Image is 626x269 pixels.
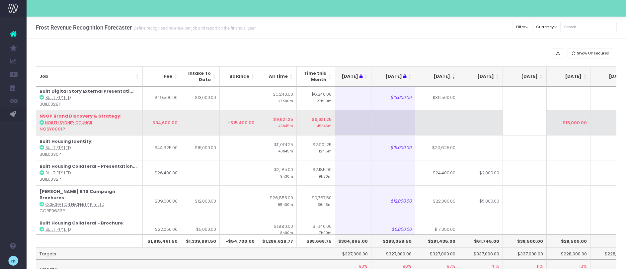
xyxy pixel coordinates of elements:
[36,135,143,160] td: : BUIL0030P
[39,220,123,226] strong: Built Housing Collateral - Brochure
[181,135,220,160] td: $15,000.00
[319,173,332,179] small: 9h30m
[415,234,459,247] th: $281,435.00
[459,234,503,247] th: $61,745.00
[328,247,371,260] td: $327,000.00
[317,123,332,129] small: 45h45m
[36,160,143,185] td: : BUIL0032P
[459,247,503,260] td: $337,000.00
[503,66,547,87] th: Nov 25: activate to sort column ascending
[297,160,335,185] td: $2,185.00
[143,85,181,110] td: $49,500.00
[415,85,459,110] td: $36,500.00
[577,50,609,56] span: Show Unsecured
[36,24,256,31] h3: Frost Revenue Recognition Forecaster
[297,135,335,160] td: $2,901.25
[278,148,293,154] small: 40h45m
[45,170,71,176] abbr: Built Pty Ltd
[371,85,415,110] td: $13,000.00
[220,110,258,135] td: -$15,400.00
[415,160,459,185] td: $24,400.00
[568,48,613,58] button: Show Unsecured
[278,201,293,207] small: 95h30m
[547,247,590,260] td: $228,000.00
[415,217,459,242] td: $17,050.00
[297,110,335,135] td: $9,621.25
[36,110,143,135] td: : NOSY0001P
[258,234,297,247] th: $1,286,629.77
[371,135,415,160] td: $15,000.00
[143,110,181,135] td: $34,600.00
[297,234,335,247] th: $88,668.75
[36,66,143,87] th: Job: activate to sort column ascending
[328,66,371,87] th: Jul 25 : activate to sort column ascending
[415,66,459,87] th: Sep 25: activate to sort column ascending
[220,66,258,87] th: Balance: activate to sort column ascending
[39,88,133,94] strong: Built Digital Story External Presentati...
[39,188,115,201] strong: [PERSON_NAME] BTS Campaign Brochures
[181,217,220,242] td: $5,000.00
[258,135,297,160] td: $11,091.25
[132,24,256,31] small: Define recognised revenue per job and report on the financial year
[415,247,459,260] td: $327,000.00
[297,85,335,110] td: $6,240.00
[319,229,332,235] small: 7h00m
[278,98,293,104] small: 27h00m
[143,135,181,160] td: $44,625.00
[318,201,332,207] small: 36h15m
[328,234,371,247] th: $304,965.00
[532,22,561,32] button: Currency
[459,66,503,87] th: Oct 25: activate to sort column ascending
[415,135,459,160] td: $29,625.00
[459,185,503,217] td: $5,000.00
[317,98,332,104] small: 27h00m
[258,185,297,217] td: $26,855.00
[45,120,93,126] abbr: North Sydney Council
[45,145,71,150] abbr: Built Pty Ltd
[297,185,335,217] td: $9,767.50
[512,22,532,32] button: Filter
[39,113,120,119] strong: NSOP Brand Discovery & Strategy
[143,217,181,242] td: $22,050.00
[371,217,415,242] td: $5,000.00
[459,160,503,185] td: $2,000.00
[371,66,415,87] th: Aug 25 : activate to sort column ascending
[560,22,617,32] input: Search...
[278,123,293,129] small: 45h45m
[45,202,104,207] abbr: Coronation Property Pty Ltd
[297,66,335,87] th: Time this Month: activate to sort column ascending
[36,217,143,242] td: : BUIL0031P
[547,110,590,135] td: $15,000.00
[36,85,143,110] td: : BUIL0028P
[143,234,181,247] th: $1,915,461.50
[45,95,71,100] abbr: Built Pty Ltd
[371,247,415,260] td: $327,000.00
[319,148,332,154] small: 12h15m
[503,247,547,260] td: $337,000.00
[181,185,220,217] td: $12,000.00
[258,85,297,110] td: $6,240.00
[503,234,547,247] th: $38,500.00
[415,185,459,217] td: $22,000.00
[220,234,258,247] th: -$54,700.00
[547,66,590,87] th: Dec 25: activate to sort column ascending
[280,173,293,179] small: 9h30m
[371,185,415,217] td: $12,000.00
[258,110,297,135] td: $9,621.25
[181,234,220,247] th: $1,339,981.50
[143,66,181,87] th: Fee: activate to sort column ascending
[143,160,181,185] td: $26,400.00
[143,185,181,217] td: $39,000.00
[45,227,71,232] abbr: Built Pty Ltd
[258,66,297,87] th: All Time: activate to sort column ascending
[258,160,297,185] td: $2,185.00
[39,163,137,169] strong: Built Housing Collateral - Presentation...
[258,217,297,242] td: $1,880.00
[181,85,220,110] td: $13,000.00
[297,217,335,242] td: $1,640.00
[36,247,335,260] td: Targets
[36,185,143,217] td: : CORP0633P
[181,66,220,87] th: Intake To Date: activate to sort column ascending
[39,138,91,144] strong: Built Housing Identity
[8,256,18,266] img: images/default_profile_image.png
